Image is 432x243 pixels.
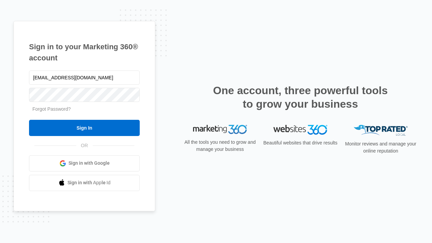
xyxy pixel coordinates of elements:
[29,175,140,191] a: Sign in with Apple Id
[29,120,140,136] input: Sign In
[76,142,93,149] span: OR
[69,160,110,167] span: Sign in with Google
[29,41,140,63] h1: Sign in to your Marketing 360® account
[32,106,71,112] a: Forgot Password?
[29,155,140,171] a: Sign in with Google
[273,125,327,135] img: Websites 360
[354,125,408,136] img: Top Rated Local
[343,140,418,155] p: Monitor reviews and manage your online reputation
[193,125,247,134] img: Marketing 360
[263,139,338,146] p: Beautiful websites that drive results
[67,179,111,186] span: Sign in with Apple Id
[182,139,258,153] p: All the tools you need to grow and manage your business
[211,84,390,111] h2: One account, three powerful tools to grow your business
[29,71,140,85] input: Email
